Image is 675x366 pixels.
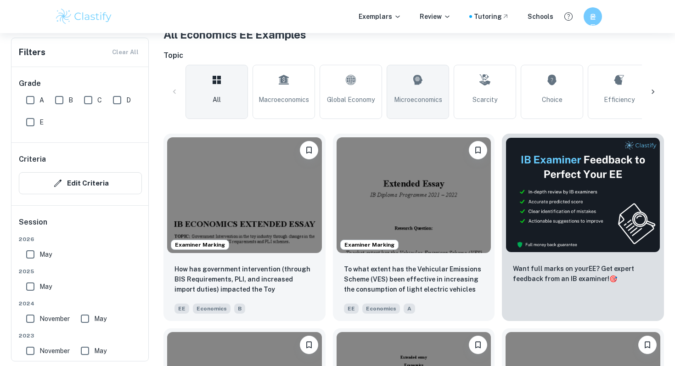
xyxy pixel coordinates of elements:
a: Examiner MarkingBookmarkHow has government intervention (through BIS Requirements, PLI, and incre... [163,134,326,321]
span: All [213,95,221,105]
button: Edit Criteria [19,172,142,194]
p: Want full marks on your EE ? Get expert feedback from an IB examiner! [513,264,653,284]
span: EE [174,304,189,314]
span: B [68,95,73,105]
p: Exemplars [359,11,401,22]
span: May [39,249,52,259]
span: 🎯 [609,275,617,282]
h6: Filters [19,46,45,59]
p: How has government intervention (through BIS Requirements, PLI, and increased import duties) impa... [174,264,315,295]
span: E [39,117,44,127]
span: EE [344,304,359,314]
p: To what extent has the Vehicular Emissions Scheme (VES) been effective in increasing the consumpt... [344,264,484,295]
h6: Session [19,217,142,235]
img: Clastify logo [55,7,113,26]
span: D [126,95,131,105]
span: A [39,95,44,105]
button: 윤도 [584,7,602,26]
span: C [97,95,102,105]
span: May [94,314,107,324]
h6: Criteria [19,154,46,165]
button: Bookmark [300,336,318,354]
button: Bookmark [300,141,318,159]
span: A [404,304,415,314]
span: Economics [193,304,231,314]
span: 2025 [19,267,142,276]
span: November [39,314,70,324]
span: Efficiency [604,95,635,105]
a: Tutoring [474,11,509,22]
h1: All Economics EE Examples [163,26,664,43]
img: Economics EE example thumbnail: How has government intervention (through [167,137,322,253]
span: Global Economy [327,95,375,105]
button: Bookmark [469,141,487,159]
h6: 윤도 [588,11,598,22]
h6: Grade [19,78,142,89]
span: 2026 [19,235,142,243]
h6: Topic [163,50,664,61]
button: Bookmark [469,336,487,354]
button: Bookmark [638,336,657,354]
span: Economics [362,304,400,314]
span: 2024 [19,299,142,308]
a: Schools [528,11,553,22]
span: Microeconomics [394,95,442,105]
span: November [39,346,70,356]
img: Economics EE example thumbnail: To what extent has the Vehicular Emissio [337,137,491,253]
span: Macroeconomics [259,95,309,105]
a: ThumbnailWant full marks on yourEE? Get expert feedback from an IB examiner! [502,134,664,321]
span: Examiner Marking [171,241,229,249]
span: B [234,304,245,314]
a: Examiner MarkingBookmarkTo what extent has the Vehicular Emissions Scheme (VES) been effective in... [333,134,495,321]
span: Scarcity [472,95,497,105]
span: May [94,346,107,356]
button: Help and Feedback [561,9,576,24]
p: Review [420,11,451,22]
span: 2023 [19,332,142,340]
span: Choice [542,95,562,105]
span: Examiner Marking [341,241,398,249]
span: May [39,282,52,292]
img: Thumbnail [506,137,660,253]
